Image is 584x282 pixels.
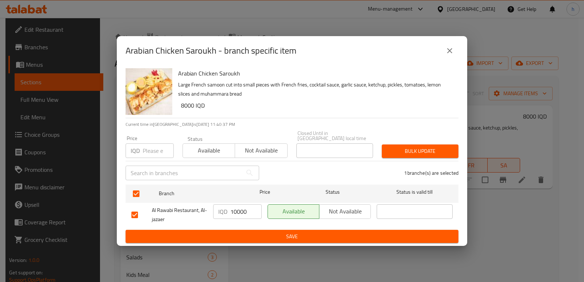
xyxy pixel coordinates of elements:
[126,68,172,115] img: Arabian Chicken Saroukh
[126,166,242,180] input: Search in branches
[404,169,458,177] p: 1 branche(s) are selected
[152,206,207,224] span: Al Rawabi Restaurant, Al-jazaer
[126,121,458,128] p: Current time in [GEOGRAPHIC_DATA] is [DATE] 11:40:37 PM
[235,143,287,158] button: Not available
[126,230,458,243] button: Save
[186,145,232,156] span: Available
[143,143,174,158] input: Please enter price
[230,204,262,219] input: Please enter price
[218,207,227,216] p: IQD
[238,145,284,156] span: Not available
[159,189,235,198] span: Branch
[131,232,453,241] span: Save
[319,204,371,219] button: Not available
[322,206,368,217] span: Not available
[126,45,296,57] h2: Arabian Chicken Saroukh - branch specific item
[388,147,453,156] span: Bulk update
[241,188,289,197] span: Price
[271,206,316,217] span: Available
[382,144,458,158] button: Bulk update
[182,143,235,158] button: Available
[178,68,453,78] h6: Arabian Chicken Saroukh
[181,100,453,111] h6: 8000 IQD
[178,80,453,98] p: Large French samoon cut into small pieces with French fries, cocktail sauce, garlic sauce, ketchu...
[131,146,140,155] p: IQD
[377,188,453,197] span: Status is valid till
[295,188,371,197] span: Status
[441,42,458,59] button: close
[268,204,319,219] button: Available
